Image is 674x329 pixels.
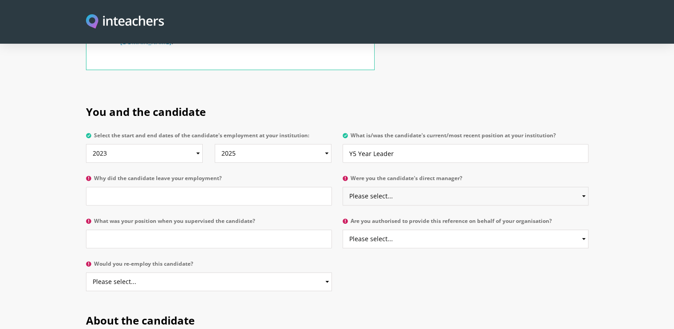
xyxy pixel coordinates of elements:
label: Were you the candidate's direct manager? [343,175,588,187]
span: About the candidate [86,313,195,328]
label: Are you authorised to provide this reference on behalf of your organisation? [343,218,588,230]
label: What is/was the candidate's current/most recent position at your institution? [343,132,588,144]
label: What was your position when you supervised the candidate? [86,218,332,230]
img: Inteachers [86,14,164,30]
label: Would you re-employ this candidate? [86,261,332,272]
a: Visit this site's homepage [86,14,164,30]
span: You and the candidate [86,104,206,119]
label: Why did the candidate leave your employment? [86,175,332,187]
label: Select the start and end dates of the candidate's employment at your institution: [86,132,332,144]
